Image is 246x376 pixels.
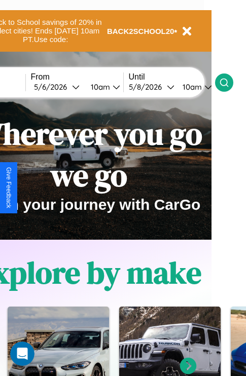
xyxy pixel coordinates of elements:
div: 5 / 8 / 2026 [129,82,167,92]
div: 5 / 6 / 2026 [34,82,72,92]
button: 10am [174,82,215,92]
label: Until [129,72,215,82]
button: 10am [83,82,123,92]
div: 10am [178,82,204,92]
div: Give Feedback [5,167,12,208]
div: 10am [86,82,113,92]
b: BACK2SCHOOL20 [107,27,174,35]
iframe: Intercom live chat [10,342,34,366]
label: From [31,72,123,82]
button: 5/6/2026 [31,82,83,92]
